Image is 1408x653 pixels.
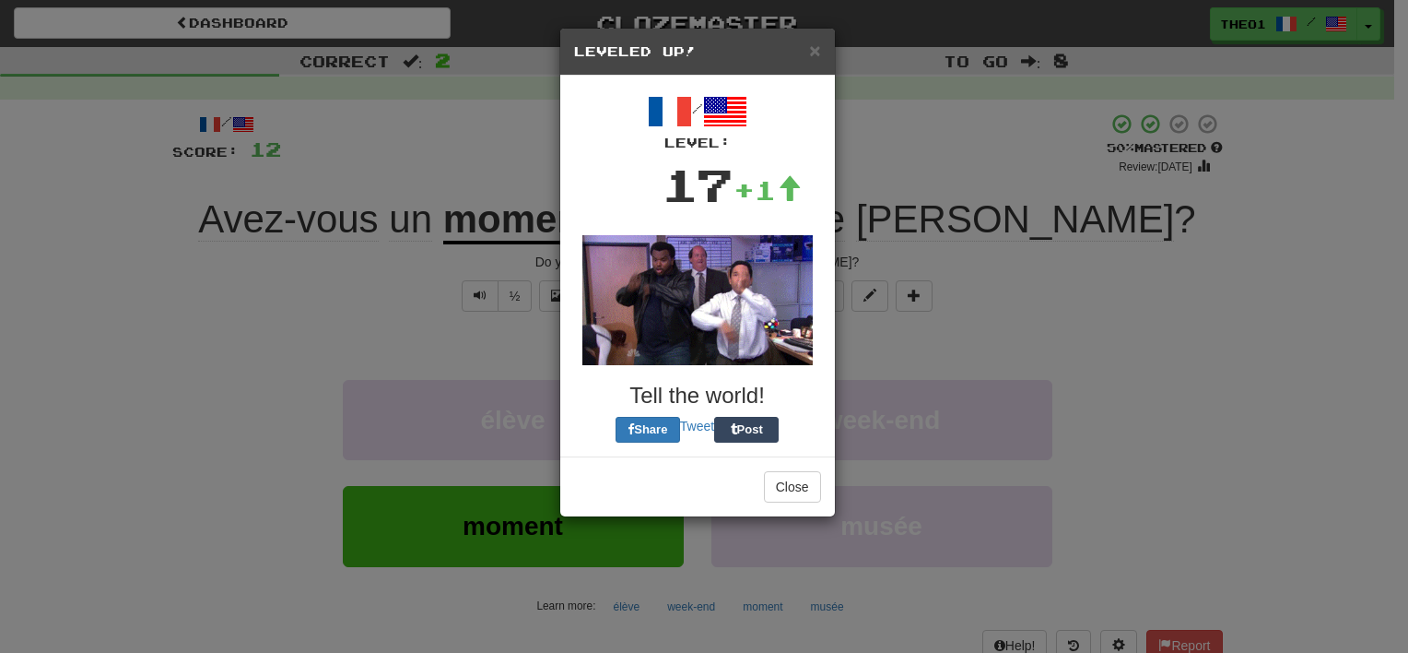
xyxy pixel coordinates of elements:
div: 17 [662,152,733,217]
span: × [809,40,820,61]
div: Level: [574,134,821,152]
img: office-a80e9430007fca076a14268f5cfaac02a5711bd98b344892871d2edf63981756.gif [582,235,813,365]
h5: Leveled Up! [574,42,821,61]
div: / [574,89,821,152]
button: Post [714,417,779,443]
a: Tweet [680,419,714,433]
button: Close [764,471,821,503]
button: Share [616,417,680,443]
button: Close [809,41,820,60]
div: +1 [733,172,802,208]
h3: Tell the world! [574,384,821,408]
